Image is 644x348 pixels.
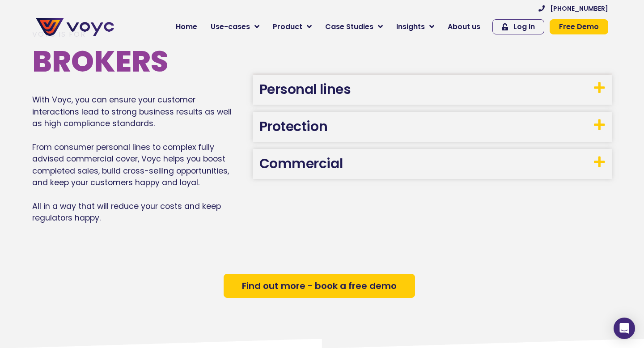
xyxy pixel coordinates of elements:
img: voyc-full-logo [36,18,114,36]
span: [PHONE_NUMBER] [550,5,608,12]
a: Free Demo [550,19,608,34]
a: Case Studies [318,18,390,36]
h2: Brokers [32,47,244,76]
h3: Personal lines [253,75,612,105]
a: Personal lines [259,80,351,99]
a: Use-cases [204,18,266,36]
p: With Voyc, you can ensure your customer interactions lead to strong business results as well as h... [32,94,244,224]
a: Protection [259,117,328,136]
span: Find out more - book a free demo [242,281,397,290]
a: Commercial [259,154,343,173]
a: About us [441,18,487,36]
a: Product [266,18,318,36]
h3: Commercial [253,149,612,179]
span: Case Studies [325,21,373,32]
a: Insights [390,18,441,36]
span: Home [176,21,197,32]
span: Insights [396,21,425,32]
span: Use-cases [211,21,250,32]
a: Find out more - book a free demo [224,274,415,298]
span: Log In [513,23,535,30]
span: Free Demo [559,23,599,30]
h3: Protection [253,112,612,142]
a: Home [169,18,204,36]
div: Open Intercom Messenger [614,318,635,339]
a: Log In [492,19,544,34]
span: Product [273,21,302,32]
a: [PHONE_NUMBER] [538,5,608,12]
span: About us [448,21,480,32]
